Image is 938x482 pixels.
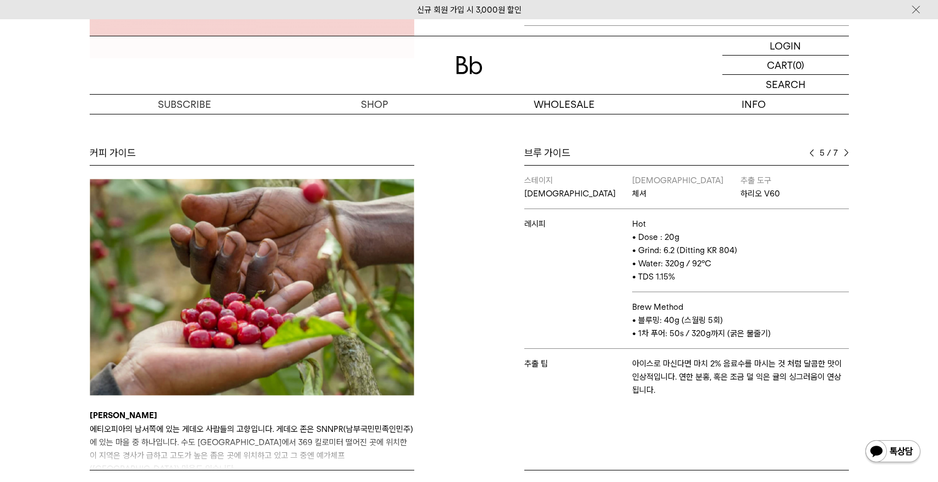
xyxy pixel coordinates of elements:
[279,95,469,114] a: SHOP
[632,327,848,340] p: • 1차 푸어: 50s / 320g까지 (굵은 물줄기)
[632,314,848,327] p: • 블루밍: 40g (스월링 5회)
[770,36,801,55] p: LOGIN
[524,176,553,185] span: 스테이지
[722,36,849,56] a: LOGIN
[524,357,633,370] p: 추출 팁
[632,270,848,283] p: • TDS 1.15%
[864,439,921,465] img: 카카오톡 채널 1:1 채팅 버튼
[632,176,723,185] span: [DEMOGRAPHIC_DATA]
[632,244,848,257] p: • Grind: 6.2 (Ditting KR 804)
[90,423,414,475] p: 에티오피아의 남서쪽에 있는 게데오 사람들의 고향입니다. 게데오 존은 SNNPR(남부국민민족인민주)에 있는 마을 중 하나입니다. 수도 [GEOGRAPHIC_DATA]에서 369...
[632,231,848,244] p: • Dose : 20g
[740,176,771,185] span: 추출 도구
[90,146,414,160] div: 커피 가이드
[632,300,848,314] p: Brew Method
[833,146,838,160] span: 7
[740,187,849,200] p: 하리오 V60
[767,56,793,74] p: CART
[90,179,414,396] img: BankoGotiti_170941.png
[524,146,849,160] div: 브루 가이드
[417,5,522,15] a: 신규 회원 가입 시 3,000원 할인
[632,217,848,231] p: Hot
[793,56,804,74] p: (0)
[659,95,849,114] p: INFO
[827,146,831,160] span: /
[632,257,848,270] p: • Water: 320g / 92°C
[722,56,849,75] a: CART (0)
[632,187,740,200] p: 체셔
[469,95,659,114] p: WHOLESALE
[766,75,805,94] p: SEARCH
[524,217,633,231] p: 레시피
[90,410,157,420] b: [PERSON_NAME]
[820,146,825,160] span: 5
[456,56,482,74] img: 로고
[90,95,279,114] a: SUBSCRIBE
[524,187,633,200] p: [DEMOGRAPHIC_DATA]
[632,357,848,397] p: 아이스로 마신다면 마치 2% 음료수를 마시는 것 처럼 달콤한 맛이 인상적입니다. 연한 분홍, 혹은 조금 덜 익은 귤의 싱그러움이 연상 됩니다.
